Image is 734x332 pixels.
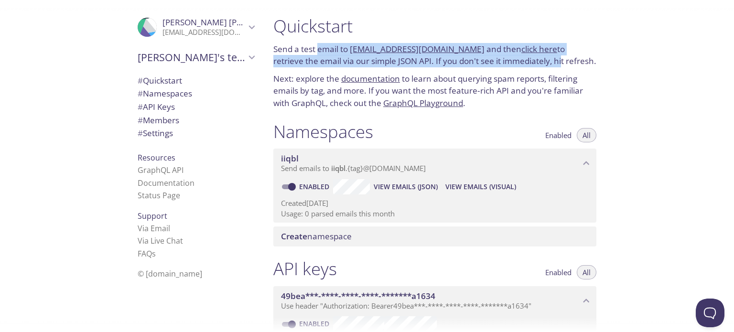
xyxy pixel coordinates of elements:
button: Enabled [540,128,577,142]
span: Support [138,211,167,221]
a: FAQ [138,248,156,259]
div: iiqbl namespace [273,149,596,178]
span: # [138,88,143,99]
a: documentation [341,73,400,84]
a: click here [521,43,557,54]
button: All [577,265,596,279]
h1: Quickstart [273,15,596,37]
span: Members [138,115,179,126]
h1: Namespaces [273,121,373,142]
span: # [138,101,143,112]
a: Documentation [138,178,194,188]
a: Status Page [138,190,180,201]
div: Create namespace [273,226,596,246]
span: Quickstart [138,75,182,86]
a: GraphQL API [138,165,183,175]
span: # [138,75,143,86]
span: Send emails to . {tag} @[DOMAIN_NAME] [281,163,426,173]
div: API Keys [130,100,262,114]
div: Quickstart [130,74,262,87]
span: Namespaces [138,88,192,99]
div: Mariam Medhat [130,11,262,43]
span: iiqbl [331,163,345,173]
div: Namespaces [130,87,262,100]
span: API Keys [138,101,175,112]
span: Resources [138,152,175,163]
button: Enabled [540,265,577,279]
div: Members [130,114,262,127]
button: View Emails (Visual) [442,179,520,194]
div: Mariam's team [130,45,262,70]
span: [PERSON_NAME]'s team [138,51,246,64]
h1: API keys [273,258,337,279]
p: Next: explore the to learn about querying spam reports, filtering emails by tag, and more. If you... [273,73,596,109]
p: Send a test email to and then to retrieve the email via our simple JSON API. If you don't see it ... [273,43,596,67]
p: Usage: 0 parsed emails this month [281,209,589,219]
a: Via Email [138,223,170,234]
a: GraphQL Playground [383,97,463,108]
span: namespace [281,231,352,242]
p: Created [DATE] [281,198,589,208]
a: Enabled [298,182,333,191]
span: # [138,128,143,139]
a: Via Live Chat [138,236,183,246]
span: View Emails (JSON) [374,181,438,193]
span: s [152,248,156,259]
span: [PERSON_NAME] [PERSON_NAME] [162,17,293,28]
a: [EMAIL_ADDRESS][DOMAIN_NAME] [350,43,485,54]
span: Create [281,231,307,242]
button: All [577,128,596,142]
button: View Emails (JSON) [370,179,442,194]
span: © [DOMAIN_NAME] [138,268,202,279]
iframe: Help Scout Beacon - Open [696,299,724,327]
span: # [138,115,143,126]
div: Team Settings [130,127,262,140]
span: iiqbl [281,153,299,164]
span: View Emails (Visual) [445,181,516,193]
span: Settings [138,128,173,139]
p: [EMAIL_ADDRESS][DOMAIN_NAME] [162,28,246,37]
